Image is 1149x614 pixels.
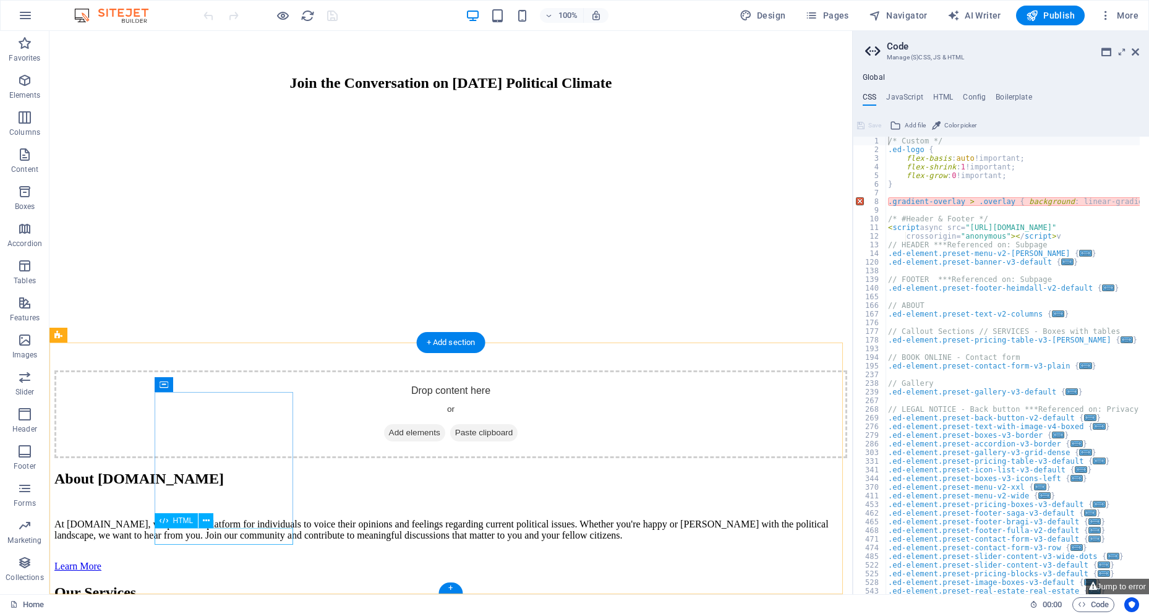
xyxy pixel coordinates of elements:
div: 7 [853,189,887,197]
span: ... [1121,336,1133,343]
div: 139 [853,275,887,284]
div: 195 [853,362,887,370]
div: 4 [853,163,887,171]
div: 1 [853,137,887,145]
p: Header [12,424,37,434]
div: 543 [853,587,887,595]
div: 485 [853,552,887,561]
span: ... [1075,466,1087,473]
span: ... [1080,362,1092,369]
button: Pages [800,6,853,25]
div: 269 [853,414,887,422]
span: ... [1070,440,1083,447]
div: 5 [853,171,887,180]
a: Click to cancel selection. Double-click to open Pages [10,597,44,612]
button: Click here to leave preview mode and continue editing [275,8,290,23]
button: Design [735,6,791,25]
p: Features [10,313,40,323]
span: ... [1084,579,1096,586]
span: Navigator [869,9,928,22]
div: 13 [853,241,887,249]
div: 465 [853,518,887,526]
span: ... [1098,570,1110,577]
p: Slider [15,387,35,397]
span: ... [1038,492,1051,499]
span: ... [1088,535,1101,542]
div: Drop content here [5,339,798,427]
div: 522 [853,561,887,569]
div: + Add section [417,332,485,353]
span: : [1051,600,1053,609]
span: ... [1034,484,1046,490]
span: ... [1061,258,1074,265]
span: AI Writer [947,9,1001,22]
div: 193 [853,344,887,353]
span: ... [1093,423,1106,430]
div: 11 [853,223,887,232]
span: Add file [905,118,926,133]
div: 237 [853,370,887,379]
span: Add elements [335,393,396,411]
h3: Manage (S)CSS, JS & HTML [887,52,1114,63]
span: Publish [1026,9,1075,22]
div: 286 [853,440,887,448]
div: 279 [853,431,887,440]
div: 238 [853,379,887,388]
div: 165 [853,292,887,301]
h2: Code [887,41,1139,52]
button: Navigator [864,6,933,25]
div: 267 [853,396,887,405]
p: Tables [14,276,36,286]
span: ... [1098,561,1110,568]
div: 471 [853,535,887,544]
span: More [1100,9,1138,22]
div: 14 [853,249,887,258]
span: ... [1088,518,1101,525]
p: Marketing [7,535,41,545]
span: 00 00 [1043,597,1062,612]
div: 239 [853,388,887,396]
p: Content [11,164,38,174]
div: 166 [853,301,887,310]
div: 411 [853,492,887,500]
div: 525 [853,569,887,578]
p: Accordion [7,239,42,249]
h4: Config [963,93,986,106]
div: 331 [853,457,887,466]
p: Forms [14,498,36,508]
p: Boxes [15,202,35,211]
button: Code [1072,597,1114,612]
p: Favorites [9,53,40,63]
span: ... [1088,527,1101,534]
div: 276 [853,422,887,431]
button: Usercentrics [1124,597,1139,612]
span: ... [1080,449,1092,456]
div: 6 [853,180,887,189]
div: 138 [853,266,887,275]
h4: Global [863,73,885,83]
h4: CSS [863,93,876,106]
div: 370 [853,483,887,492]
div: 120 [853,258,887,266]
span: ... [1070,475,1083,482]
p: Footer [14,461,36,471]
h4: JavaScript [886,93,923,106]
button: reload [300,8,315,23]
button: Jump to error [1086,579,1149,594]
p: Collections [6,573,43,582]
div: 3 [853,154,887,163]
h6: 100% [558,8,578,23]
span: Design [740,9,786,22]
span: ... [1052,432,1064,438]
span: ... [1107,553,1119,560]
div: 140 [853,284,887,292]
p: Columns [9,127,40,137]
h4: Boilerplate [996,93,1032,106]
img: Editor Logo [71,8,164,23]
div: 268 [853,405,887,414]
h6: Session time [1030,597,1062,612]
div: 528 [853,578,887,587]
div: + [438,582,463,594]
button: 100% [540,8,584,23]
div: 303 [853,448,887,457]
